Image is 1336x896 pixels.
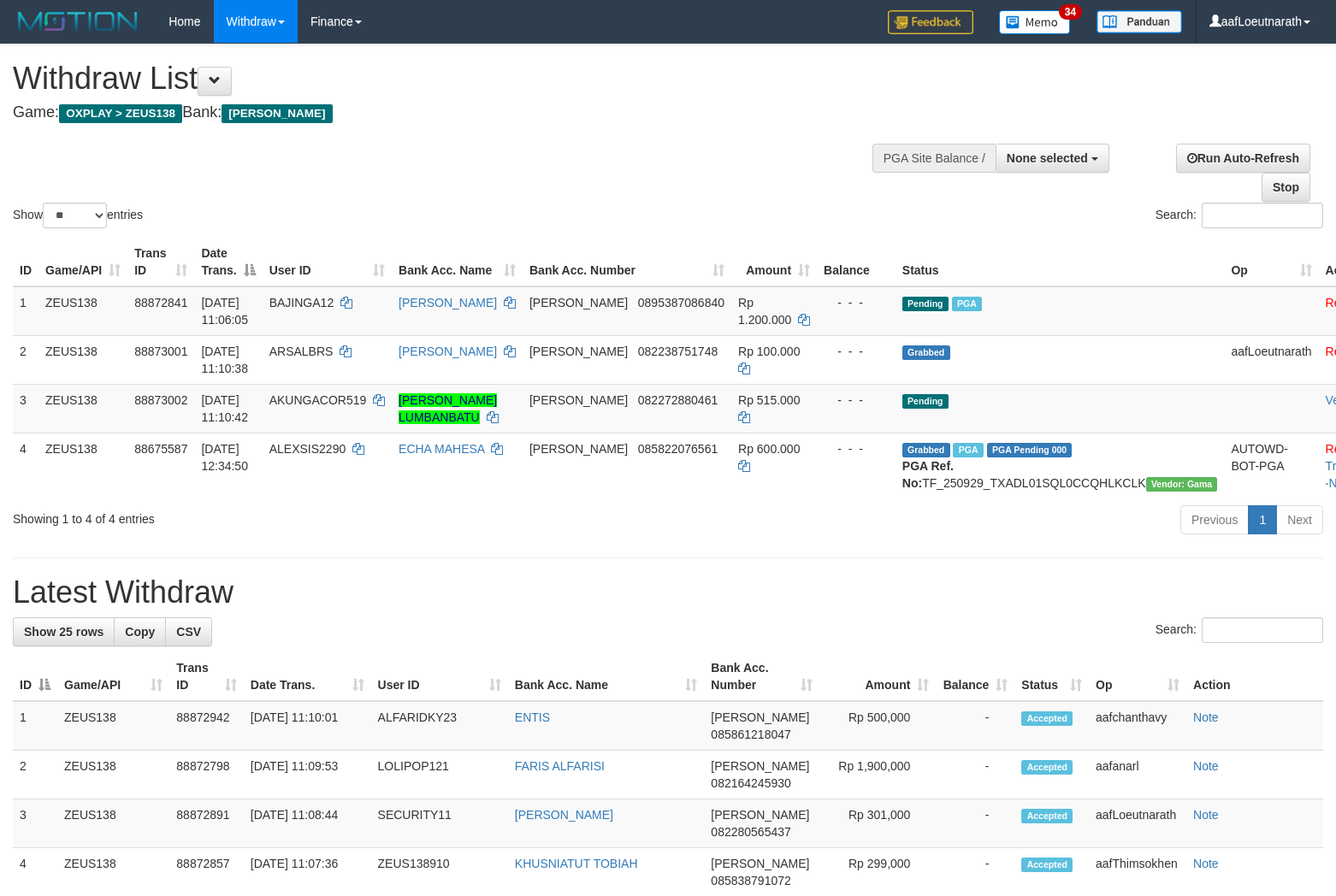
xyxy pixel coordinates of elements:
[399,393,497,424] a: [PERSON_NAME] LUMBANBATU
[1224,335,1318,384] td: aafLoeutnarath
[819,799,936,848] td: Rp 301,000
[244,652,371,701] th: Date Trans.: activate to sort column ascending
[1224,238,1318,286] th: Op: activate to sort column ascending
[13,799,57,848] td: 3
[371,751,508,799] td: LOLIPOP121
[523,238,731,286] th: Bank Acc. Number: activate to sort column ascending
[1193,857,1219,870] a: Note
[201,442,248,473] span: [DATE] 12:34:50
[1089,701,1186,751] td: aafchanthavy
[704,652,819,701] th: Bank Acc. Number: activate to sort column ascending
[169,652,243,701] th: Trans ID: activate to sort column ascending
[731,238,817,286] th: Amount: activate to sort column ascending
[1193,808,1219,822] a: Note
[1202,617,1323,643] input: Search:
[1021,711,1073,726] span: Accepted
[711,776,790,790] span: Copy 082164245930 to clipboard
[638,393,718,407] span: Copy 082272880461 to clipboard
[13,575,1323,610] h1: Latest Withdraw
[13,384,38,433] td: 3
[824,440,889,457] div: - - -
[515,759,605,773] a: FARIS ALFARISI
[392,238,523,286] th: Bank Acc. Name: activate to sort column ascending
[1248,505,1277,534] a: 1
[399,296,497,309] a: [PERSON_NAME]
[1089,652,1186,701] th: Op: activate to sort column ascending
[711,710,809,724] span: [PERSON_NAME]
[125,625,155,639] span: Copy
[711,759,809,773] span: [PERSON_NAME]
[1262,173,1310,202] a: Stop
[902,345,950,360] span: Grabbed
[244,701,371,751] td: [DATE] 11:10:01
[1193,759,1219,773] a: Note
[57,799,169,848] td: ZEUS138
[1059,4,1082,20] span: 34
[824,392,889,409] div: - - -
[269,442,346,456] span: ALEXSIS2290
[134,296,187,309] span: 88872841
[819,701,936,751] td: Rp 500,000
[1224,433,1318,498] td: AUTOWD-BOT-PGA
[711,857,809,870] span: [PERSON_NAME]
[38,384,127,433] td: ZEUS138
[1156,203,1323,228] label: Search:
[222,104,332,123] span: [PERSON_NAME]
[819,652,936,701] th: Amount: activate to sort column ascending
[529,393,628,407] span: [PERSON_NAME]
[515,808,613,822] a: [PERSON_NAME]
[57,701,169,751] td: ZEUS138
[936,751,1014,799] td: -
[824,343,889,360] div: - - -
[638,296,724,309] span: Copy 0895387086840 to clipboard
[1097,10,1182,33] img: panduan.png
[194,238,262,286] th: Date Trans.: activate to sort column descending
[201,296,248,327] span: [DATE] 11:06:05
[936,799,1014,848] td: -
[738,442,800,456] span: Rp 600.000
[529,442,628,456] span: [PERSON_NAME]
[1146,477,1218,492] span: Vendor URL: https://trx31.1velocity.biz
[819,751,936,799] td: Rp 1,900,000
[1202,203,1323,228] input: Search:
[817,238,896,286] th: Balance
[824,294,889,311] div: - - -
[169,799,243,848] td: 88872891
[169,701,243,751] td: 88872942
[999,10,1071,34] img: Button%20Memo.svg
[201,393,248,424] span: [DATE] 11:10:42
[638,345,718,358] span: Copy 082238751748 to clipboard
[13,203,143,228] label: Show entries
[529,296,628,309] span: [PERSON_NAME]
[987,443,1073,457] span: PGA Pending
[59,104,182,123] span: OXPLAY > ZEUS138
[888,10,973,34] img: Feedback.jpg
[13,335,38,384] td: 2
[1176,144,1310,173] a: Run Auto-Refresh
[1193,710,1219,724] a: Note
[169,751,243,799] td: 88872798
[902,443,950,457] span: Grabbed
[244,751,371,799] td: [DATE] 11:09:53
[165,617,212,646] a: CSV
[13,433,38,498] td: 4
[1021,858,1073,872] span: Accepted
[902,297,949,311] span: Pending
[515,857,638,870] a: KHUSNIATUT TOBIAH
[134,345,187,358] span: 88873001
[1021,760,1073,775] span: Accepted
[57,751,169,799] td: ZEUS138
[13,62,873,96] h1: Withdraw List
[13,504,544,528] div: Showing 1 to 4 of 4 entries
[269,296,334,309] span: BAJINGA12
[134,442,187,456] span: 88675587
[13,286,38,336] td: 1
[13,104,873,121] h4: Game: Bank:
[43,203,107,228] select: Showentries
[13,617,115,646] a: Show 25 rows
[996,144,1109,173] button: None selected
[38,433,127,498] td: ZEUS138
[269,393,367,407] span: AKUNGACOR519
[738,393,800,407] span: Rp 515.000
[1186,652,1323,701] th: Action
